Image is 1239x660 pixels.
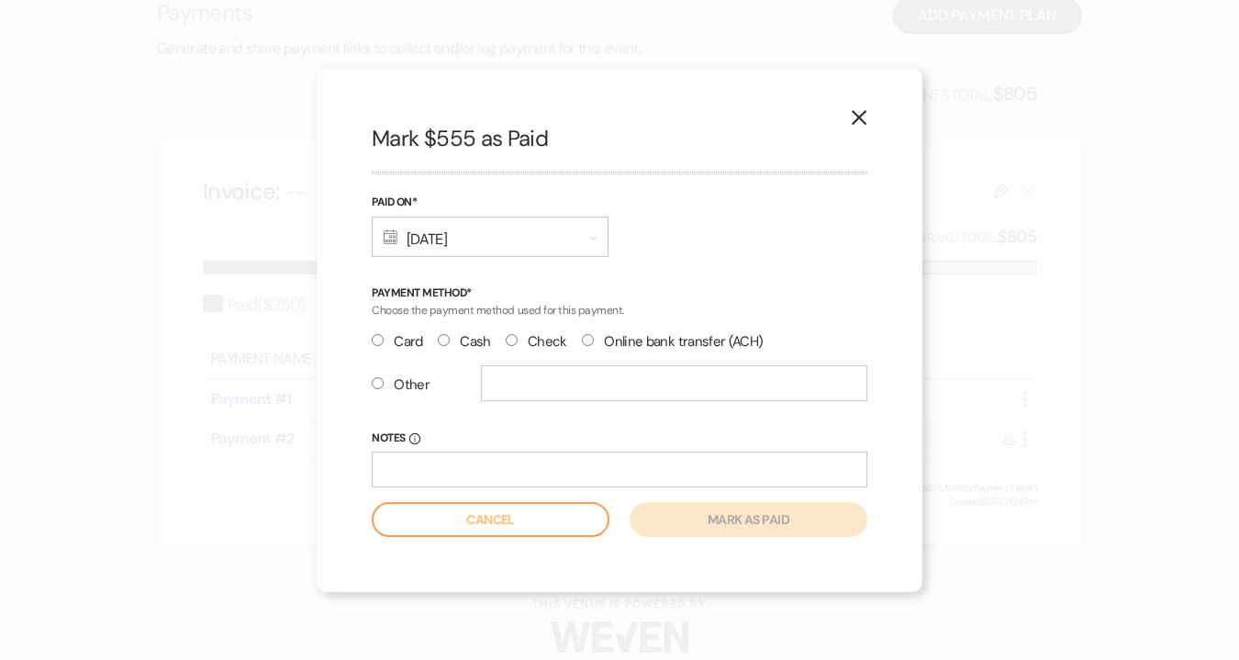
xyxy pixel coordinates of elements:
div: [DATE] [372,217,608,257]
label: Other [372,373,430,397]
label: Online bank transfer (ACH) [582,330,764,354]
button: Mark as paid [630,502,867,537]
label: Check [506,330,567,354]
span: Choose the payment method used for this payment. [372,303,624,318]
label: Cash [438,330,491,354]
label: Notes [372,429,867,449]
label: Card [372,330,423,354]
label: Paid On* [372,193,608,213]
input: Cash [438,334,450,346]
button: Cancel [372,502,609,537]
input: Card [372,334,384,346]
p: Payment Method* [372,285,867,302]
input: Check [506,334,518,346]
input: Online bank transfer (ACH) [582,334,594,346]
input: Other [372,377,384,389]
h2: Mark $555 as Paid [372,123,867,154]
